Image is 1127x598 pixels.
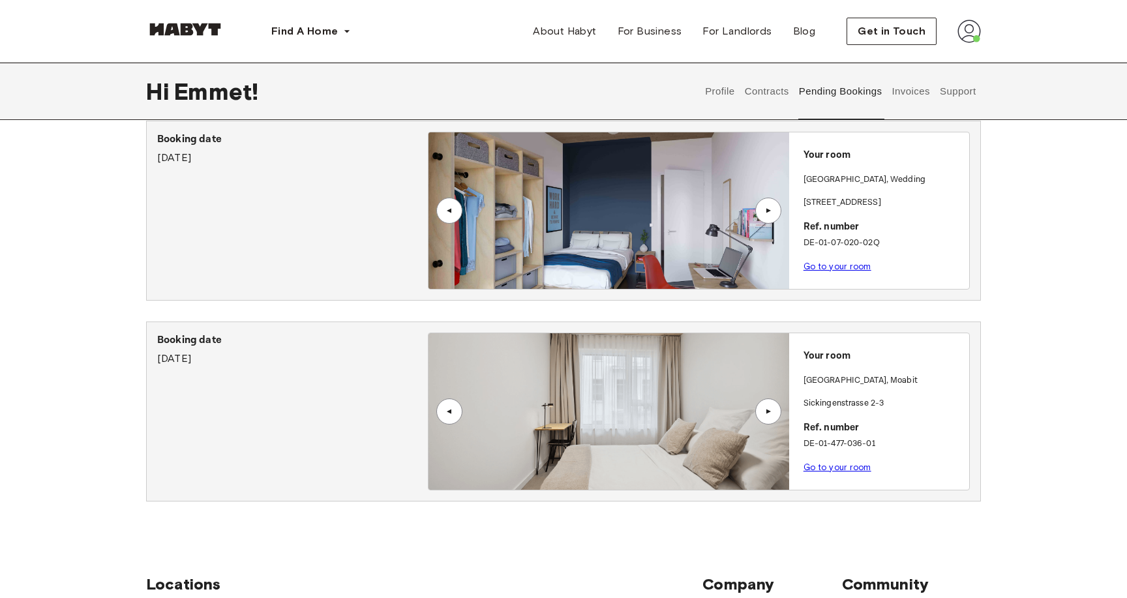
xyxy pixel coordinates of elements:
[804,262,871,271] a: Go to your room
[804,349,964,364] p: Your room
[702,23,772,39] span: For Landlords
[443,408,456,415] div: ▲
[890,63,931,120] button: Invoices
[700,63,981,120] div: user profile tabs
[261,18,361,44] button: Find A Home
[957,20,981,43] img: avatar
[618,23,682,39] span: For Business
[858,23,925,39] span: Get in Touch
[762,408,775,415] div: ▲
[533,23,596,39] span: About Habyt
[797,63,884,120] button: Pending Bookings
[804,148,964,163] p: Your room
[146,575,702,594] span: Locations
[783,18,826,44] a: Blog
[522,18,607,44] a: About Habyt
[847,18,937,45] button: Get in Touch
[157,333,428,366] div: [DATE]
[704,63,737,120] button: Profile
[804,220,964,235] p: Ref. number
[804,173,925,187] p: [GEOGRAPHIC_DATA] , Wedding
[938,63,978,120] button: Support
[157,132,428,147] p: Booking date
[443,207,456,215] div: ▲
[804,237,964,250] p: DE-01-07-020-02Q
[842,575,981,594] span: Community
[174,78,258,105] span: Emmet !
[804,438,964,451] p: DE-01-477-036-01
[804,374,918,387] p: [GEOGRAPHIC_DATA] , Moabit
[146,23,224,36] img: Habyt
[804,462,871,472] a: Go to your room
[804,196,964,209] p: [STREET_ADDRESS]
[743,63,790,120] button: Contracts
[146,78,174,105] span: Hi
[428,333,789,490] img: Image of the room
[804,397,964,410] p: Sickingenstrasse 2-3
[702,575,841,594] span: Company
[157,132,428,166] div: [DATE]
[428,132,789,289] img: Image of the room
[804,421,964,436] p: Ref. number
[157,333,428,348] p: Booking date
[793,23,816,39] span: Blog
[762,207,775,215] div: ▲
[607,18,693,44] a: For Business
[271,23,338,39] span: Find A Home
[692,18,782,44] a: For Landlords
